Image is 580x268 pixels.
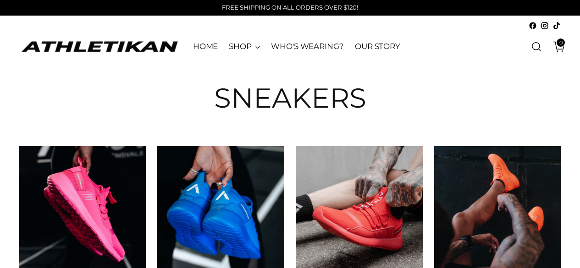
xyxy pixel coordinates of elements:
[193,37,218,57] a: HOME
[557,38,565,47] span: 0
[222,3,358,12] p: FREE SHIPPING ON ALL ORDERS OVER $120!
[271,37,344,57] a: WHO'S WEARING?
[19,39,180,54] a: ATHLETIKAN
[214,83,366,113] h1: Sneakers
[547,38,565,56] a: Open cart modal
[527,38,546,56] a: Open search modal
[355,37,400,57] a: OUR STORY
[229,37,260,57] a: SHOP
